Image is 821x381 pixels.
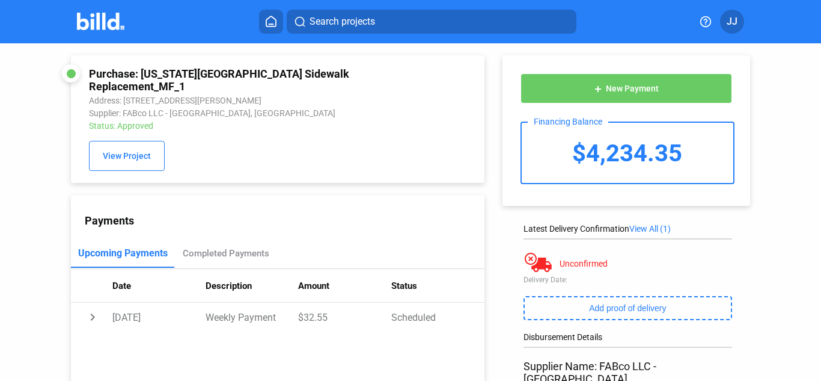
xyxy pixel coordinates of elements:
button: New Payment [520,73,732,104]
th: Amount [298,269,391,303]
td: $32.55 [298,303,391,332]
th: Status [391,269,484,303]
div: Purchase: [US_STATE][GEOGRAPHIC_DATA] Sidewalk Replacement_MF_1 [89,67,391,93]
span: View Project [103,152,151,161]
div: Status: Approved [89,121,391,131]
span: View All (1) [629,224,671,234]
th: Date [112,269,206,303]
div: Supplier: FABco LLC - [GEOGRAPHIC_DATA], [GEOGRAPHIC_DATA] [89,108,391,118]
span: Search projects [310,14,375,29]
div: Completed Payments [183,248,269,259]
th: Description [206,269,299,303]
div: Latest Delivery Confirmation [523,224,732,234]
div: Unconfirmed [560,259,608,268]
button: View Project [89,141,165,171]
div: Payments [85,214,484,227]
div: Disbursement Details [523,332,732,342]
button: Search projects [287,10,576,34]
span: Add proof of delivery [589,303,666,313]
div: Upcoming Payments [78,247,168,259]
div: Delivery Date: [523,276,732,284]
div: $4,234.35 [522,123,733,183]
td: [DATE] [112,303,206,332]
button: Add proof of delivery [523,296,732,320]
button: JJ [720,10,744,34]
div: Financing Balance [528,117,608,126]
span: New Payment [606,84,659,94]
td: Scheduled [391,303,484,332]
span: JJ [727,14,737,29]
div: Address: [STREET_ADDRESS][PERSON_NAME] [89,96,391,105]
td: Weekly Payment [206,303,299,332]
mat-icon: add [593,84,603,94]
img: Billd Company Logo [77,13,124,30]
